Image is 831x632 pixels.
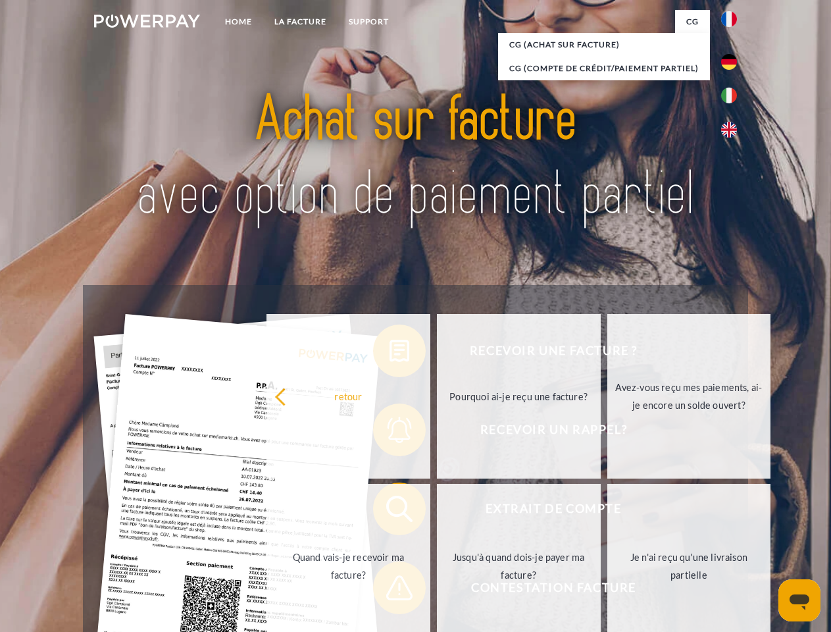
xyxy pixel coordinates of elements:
[263,10,338,34] a: LA FACTURE
[94,14,200,28] img: logo-powerpay-white.svg
[615,548,763,584] div: Je n'ai reçu qu'une livraison partielle
[675,10,710,34] a: CG
[274,387,422,405] div: retour
[615,379,763,414] div: Avez-vous reçu mes paiements, ai-je encore un solde ouvert?
[274,548,422,584] div: Quand vais-je recevoir ma facture?
[721,11,737,27] img: fr
[445,387,593,405] div: Pourquoi ai-je reçu une facture?
[721,122,737,138] img: en
[338,10,400,34] a: Support
[498,33,710,57] a: CG (achat sur facture)
[607,314,771,479] a: Avez-vous reçu mes paiements, ai-je encore un solde ouvert?
[721,54,737,70] img: de
[778,579,820,621] iframe: Bouton de lancement de la fenêtre de messagerie
[498,57,710,80] a: CG (Compte de crédit/paiement partiel)
[721,88,737,103] img: it
[445,548,593,584] div: Jusqu'à quand dois-je payer ma facture?
[214,10,263,34] a: Home
[126,63,705,252] img: title-powerpay_fr.svg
